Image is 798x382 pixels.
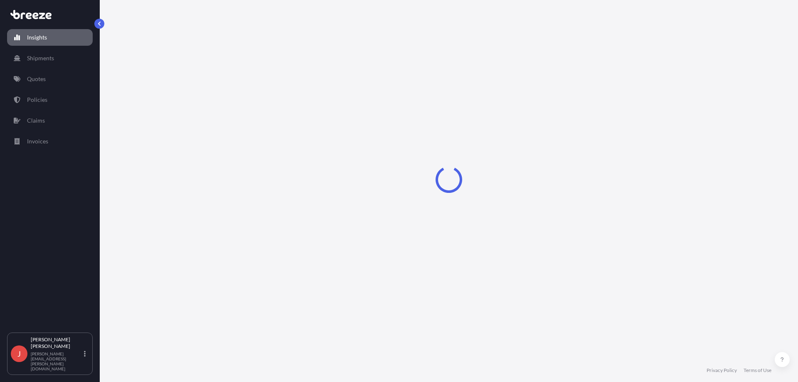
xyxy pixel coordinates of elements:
[27,137,48,145] p: Invoices
[31,351,82,371] p: [PERSON_NAME][EMAIL_ADDRESS][PERSON_NAME][DOMAIN_NAME]
[17,350,21,358] span: J
[744,367,771,374] a: Terms of Use
[27,54,54,62] p: Shipments
[7,133,93,150] a: Invoices
[7,29,93,46] a: Insights
[27,75,46,83] p: Quotes
[7,71,93,87] a: Quotes
[27,33,47,42] p: Insights
[7,91,93,108] a: Policies
[707,367,737,374] a: Privacy Policy
[7,112,93,129] a: Claims
[7,50,93,67] a: Shipments
[27,96,47,104] p: Policies
[31,336,82,350] p: [PERSON_NAME] [PERSON_NAME]
[27,116,45,125] p: Claims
